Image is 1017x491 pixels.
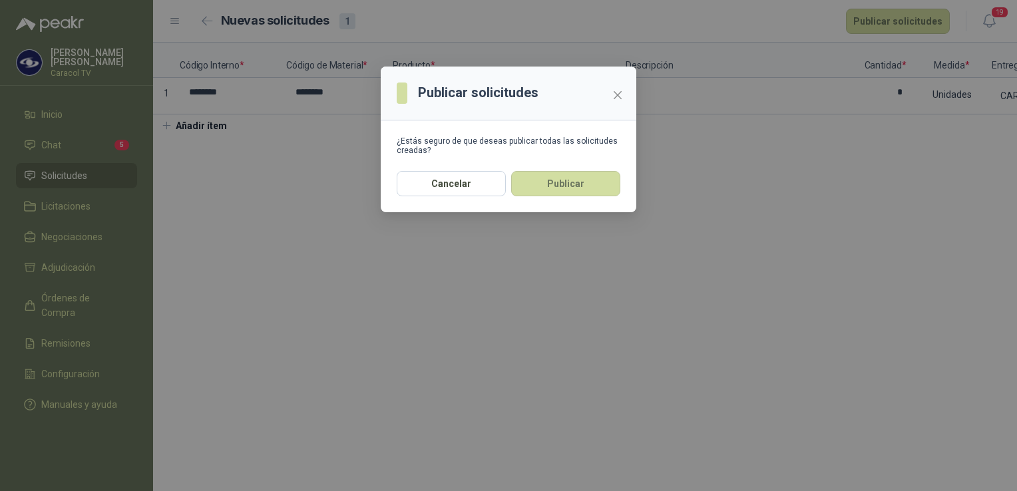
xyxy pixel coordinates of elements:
[418,82,538,103] h3: Publicar solicitudes
[397,136,620,155] div: ¿Estás seguro de que deseas publicar todas las solicitudes creadas?
[511,171,620,196] button: Publicar
[397,171,506,196] button: Cancelar
[607,84,628,106] button: Close
[612,90,623,100] span: close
